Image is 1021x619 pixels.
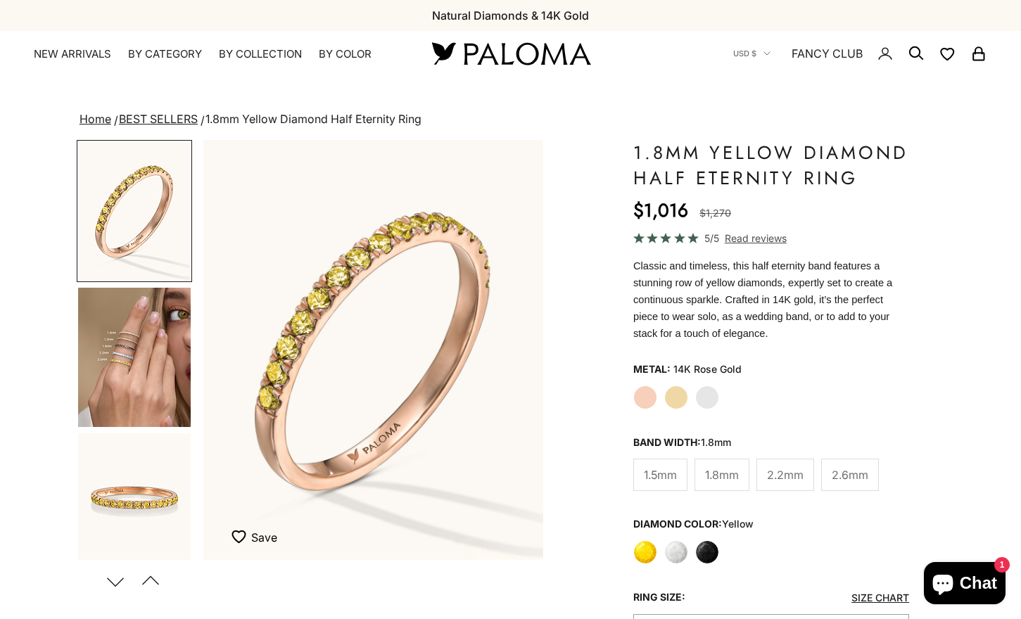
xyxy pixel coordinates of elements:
[77,110,944,129] nav: breadcrumbs
[633,260,892,339] span: Classic and timeless, this half eternity band features a stunning row of yellow diamonds, expertl...
[78,433,191,573] img: #RoseGold
[80,112,111,126] a: Home
[792,44,863,63] a: FANCY CLUB
[34,47,111,61] a: NEW ARRIVALS
[633,359,671,380] legend: Metal:
[203,140,543,560] img: #RoseGold
[673,359,742,380] variant-option-value: 14K Rose Gold
[767,466,804,484] span: 2.2mm
[34,47,398,61] nav: Primary navigation
[78,288,191,427] img: #YellowGold #WhiteGold #RoseGold
[832,466,868,484] span: 2.6mm
[203,140,543,560] div: Item 1 of 21
[920,562,1010,608] inbox-online-store-chat: Shopify online store chat
[232,530,251,544] img: wishlist
[633,196,688,224] sale-price: $1,016
[232,530,277,546] button: Save
[219,47,302,61] summary: By Collection
[733,31,987,76] nav: Secondary navigation
[128,47,202,61] summary: By Category
[699,205,731,222] compare-at-price: $1,270
[78,141,191,281] img: #RoseGold
[705,466,739,484] span: 1.8mm
[722,518,754,530] variant-option-value: yellow
[77,432,192,574] button: Go to item 5
[119,112,198,126] a: BEST SELLERS
[644,466,677,484] span: 1.5mm
[704,230,719,246] span: 5/5
[319,47,372,61] summary: By Color
[432,6,589,25] p: Natural Diamonds & 14K Gold
[633,432,731,453] legend: Band Width:
[633,140,909,191] h1: 1.8mm Yellow Diamond Half Eternity Ring
[733,47,756,60] span: USD $
[701,436,731,448] variant-option-value: 1.8mm
[633,230,909,246] a: 5/5 Read reviews
[633,587,685,608] legend: Ring Size:
[725,230,787,246] span: Read reviews
[77,286,192,428] button: Go to item 4
[851,592,909,604] a: Size Chart
[77,140,192,282] button: Go to item 1
[205,112,421,126] span: 1.8mm Yellow Diamond Half Eternity Ring
[633,513,754,535] legend: Diamond Color:
[733,47,770,60] button: USD $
